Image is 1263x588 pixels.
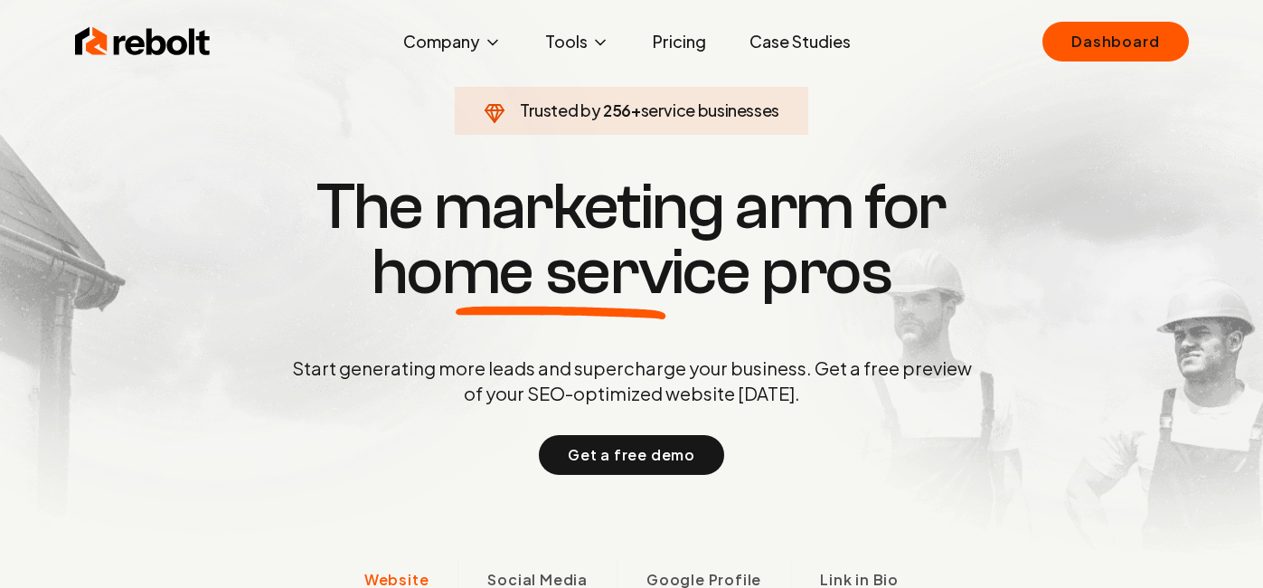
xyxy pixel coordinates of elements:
img: Rebolt Logo [75,24,211,60]
span: 256 [603,98,631,123]
h1: The marketing arm for pros [198,175,1066,305]
span: home service [372,240,750,305]
button: Get a free demo [539,435,724,475]
span: Trusted by [520,100,600,120]
button: Company [389,24,516,60]
span: service businesses [641,100,780,120]
a: Dashboard [1042,22,1188,62]
span: + [631,100,641,120]
a: Case Studies [735,24,865,60]
p: Start generating more leads and supercharge your business. Get a free preview of your SEO-optimiz... [288,356,976,406]
a: Pricing [638,24,721,60]
button: Tools [531,24,624,60]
